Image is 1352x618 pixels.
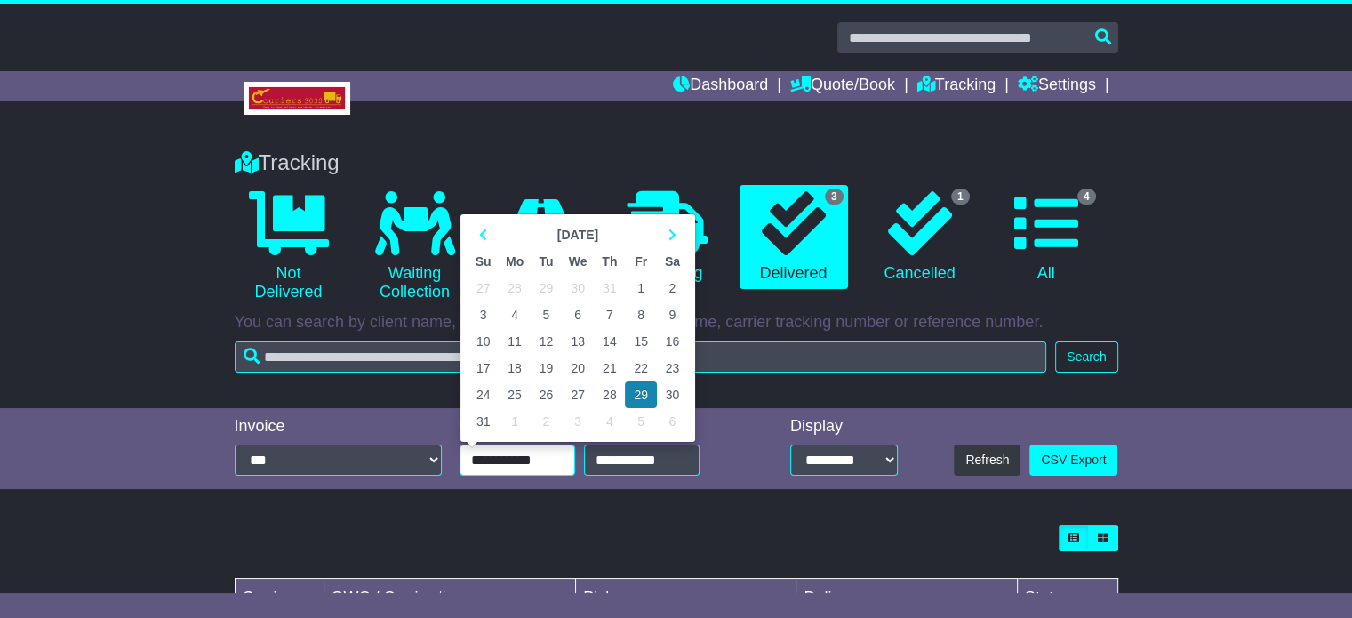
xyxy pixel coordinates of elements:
button: Refresh [954,445,1020,476]
a: 1 Cancelled [866,185,974,290]
td: 13 [562,328,594,355]
td: 16 [657,328,688,355]
td: 29 [531,275,562,301]
td: 8 [625,301,656,328]
td: Carrier [235,579,324,618]
td: 28 [499,275,531,301]
td: Delivery [796,579,1017,618]
td: 5 [625,408,656,435]
a: Tracking [917,71,996,101]
a: Delivering [613,185,722,290]
th: We [562,248,594,275]
td: 2 [657,275,688,301]
td: 31 [594,275,625,301]
th: Fr [625,248,656,275]
td: 1 [499,408,531,435]
th: Th [594,248,625,275]
a: Not Delivered [235,185,343,309]
td: Status [1017,579,1117,618]
td: 29 [625,381,656,408]
td: 4 [499,301,531,328]
td: 28 [594,381,625,408]
a: Waiting Collection [361,185,469,309]
div: Tracking [226,150,1127,176]
td: 5 [531,301,562,328]
span: 3 [825,189,844,205]
td: 12 [531,328,562,355]
td: 3 [468,301,499,328]
td: 7 [594,301,625,328]
td: Pickup [576,579,796,618]
td: 25 [499,381,531,408]
td: 17 [468,355,499,381]
th: Tu [531,248,562,275]
td: 31 [468,408,499,435]
td: 24 [468,381,499,408]
td: 10 [468,328,499,355]
p: You can search by client name, OWC tracking number, carrier name, carrier tracking number or refe... [235,313,1118,333]
a: In Transit [487,185,596,290]
td: 6 [657,408,688,435]
td: 19 [531,355,562,381]
td: 27 [562,381,594,408]
td: 20 [562,355,594,381]
td: 23 [657,355,688,381]
td: 30 [562,275,594,301]
span: 4 [1077,189,1096,205]
td: 14 [594,328,625,355]
th: Mo [499,248,531,275]
a: 3 Delivered [740,185,848,290]
a: Dashboard [673,71,768,101]
td: 30 [657,381,688,408]
div: Invoice [235,417,443,437]
span: 1 [951,189,970,205]
th: Sa [657,248,688,275]
td: 11 [499,328,531,355]
div: Display [790,417,898,437]
td: 1 [625,275,656,301]
td: 21 [594,355,625,381]
td: 6 [562,301,594,328]
td: 2 [531,408,562,435]
td: 26 [531,381,562,408]
td: 15 [625,328,656,355]
th: Su [468,248,499,275]
td: 4 [594,408,625,435]
td: 18 [499,355,531,381]
button: Search [1055,341,1117,373]
td: 22 [625,355,656,381]
a: CSV Export [1029,445,1117,476]
td: 3 [562,408,594,435]
td: 27 [468,275,499,301]
a: Quote/Book [790,71,895,101]
td: 9 [657,301,688,328]
th: Select Month [499,221,656,248]
td: OWC / Carrier # [324,579,576,618]
a: 4 All [992,185,1100,290]
a: Settings [1018,71,1096,101]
